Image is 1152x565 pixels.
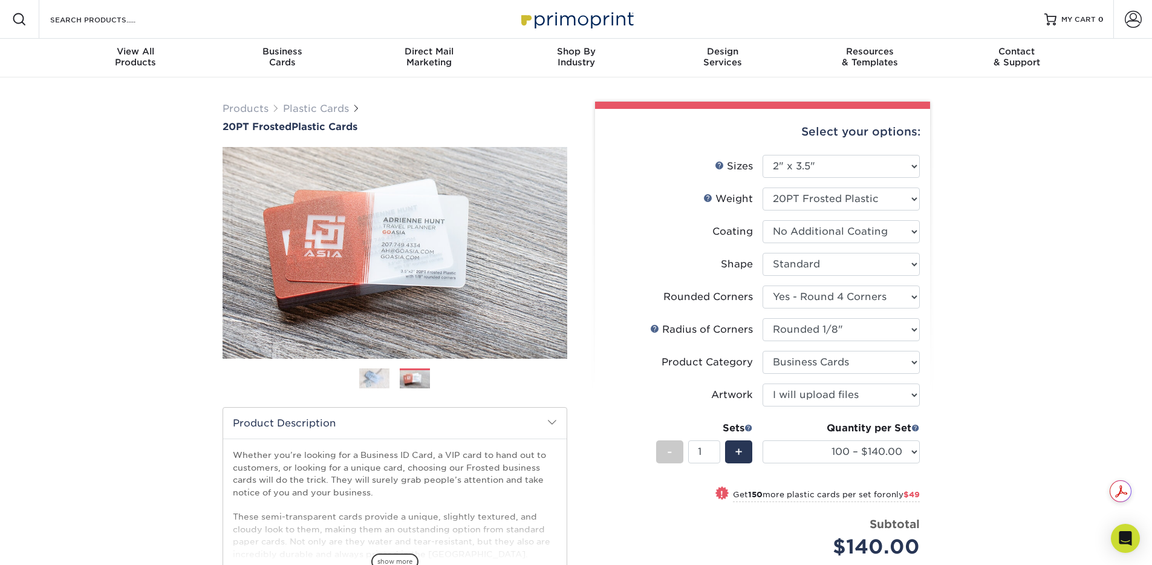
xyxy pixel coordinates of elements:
div: Quantity per Set [763,421,920,436]
span: Contact [943,46,1090,57]
a: View AllProducts [62,39,209,77]
span: + [735,443,743,461]
img: Plastic Cards 01 [359,368,389,389]
a: Shop ByIndustry [503,39,649,77]
h2: Product Description [223,408,567,439]
div: & Support [943,46,1090,68]
span: View All [62,46,209,57]
a: Resources& Templates [796,39,943,77]
div: Product Category [662,355,753,370]
span: 20PT Frosted [223,121,291,132]
input: SEARCH PRODUCTS..... [49,12,167,27]
span: $49 [903,490,920,499]
span: Shop By [503,46,649,57]
small: Get more plastic cards per set for [733,490,920,502]
strong: 150 [748,490,763,499]
h1: Plastic Cards [223,121,567,132]
div: Select your options: [605,109,920,155]
div: Weight [703,192,753,206]
div: Products [62,46,209,68]
div: Shape [721,257,753,272]
div: Services [649,46,796,68]
a: BusinessCards [209,39,356,77]
a: Contact& Support [943,39,1090,77]
div: Radius of Corners [650,322,753,337]
div: Rounded Corners [663,290,753,304]
strong: Subtotal [870,517,920,531]
div: Cards [209,46,356,68]
a: Direct MailMarketing [356,39,503,77]
div: Sets [656,421,753,436]
span: only [886,490,920,499]
span: Business [209,46,356,57]
div: Sizes [715,159,753,174]
span: 0 [1098,15,1104,24]
span: Direct Mail [356,46,503,57]
span: MY CART [1061,15,1096,25]
span: - [667,443,672,461]
div: Marketing [356,46,503,68]
a: Plastic Cards [283,103,349,114]
div: Artwork [711,388,753,402]
span: Design [649,46,796,57]
a: DesignServices [649,39,796,77]
div: & Templates [796,46,943,68]
div: Industry [503,46,649,68]
div: Open Intercom Messenger [1111,524,1140,553]
a: Products [223,103,268,114]
span: ! [720,488,723,500]
div: Coating [712,224,753,239]
img: Plastic Cards 02 [400,369,430,390]
img: 20PT Frosted 02 [223,134,567,372]
div: $140.00 [772,532,920,561]
a: 20PT FrostedPlastic Cards [223,121,567,132]
span: Resources [796,46,943,57]
img: Primoprint [516,6,637,32]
